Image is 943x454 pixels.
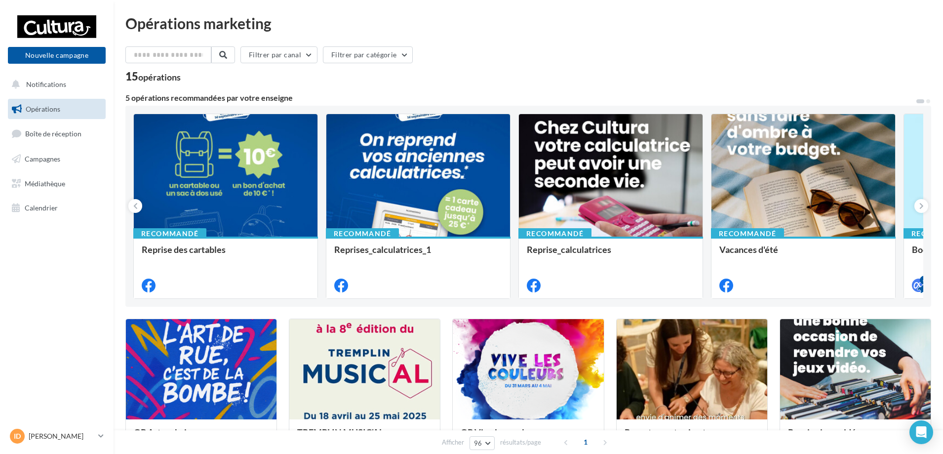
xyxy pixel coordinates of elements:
[8,47,106,64] button: Nouvelle campagne
[14,431,21,441] span: ID
[500,438,541,447] span: résultats/page
[133,228,206,239] div: Recommandé
[29,431,94,441] p: [PERSON_NAME]
[518,228,591,239] div: Recommandé
[578,434,593,450] span: 1
[297,427,432,447] div: TREMPLIN MUSIC'AL
[26,105,60,113] span: Opérations
[6,149,108,169] a: Campagnes
[26,80,66,88] span: Notifications
[240,46,317,63] button: Filtrer par canal
[920,276,929,285] div: 4
[6,173,108,194] a: Médiathèque
[788,427,923,447] div: Reprise jeux vidéo
[461,427,595,447] div: OP Vive les couleurs
[474,439,482,447] span: 96
[334,245,502,264] div: Reprises_calculatrices_1
[25,129,81,138] span: Boîte de réception
[125,16,931,31] div: Opérations marketing
[8,427,106,446] a: ID [PERSON_NAME]
[142,245,310,264] div: Reprise des cartables
[25,204,58,212] span: Calendrier
[326,228,399,239] div: Recommandé
[527,245,695,264] div: Reprise_calculatrices
[470,436,495,450] button: 96
[442,438,464,447] span: Afficher
[625,427,759,447] div: Recrutement animateurs
[134,427,269,447] div: OP Arts urbains
[711,228,784,239] div: Recommandé
[6,74,104,95] button: Notifications
[25,155,60,163] span: Campagnes
[6,123,108,144] a: Boîte de réception
[6,198,108,218] a: Calendrier
[909,420,933,444] div: Open Intercom Messenger
[125,71,181,82] div: 15
[125,94,915,102] div: 5 opérations recommandées par votre enseigne
[6,99,108,120] a: Opérations
[25,179,65,187] span: Médiathèque
[138,73,181,82] div: opérations
[323,46,413,63] button: Filtrer par catégorie
[719,245,887,264] div: Vacances d'été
